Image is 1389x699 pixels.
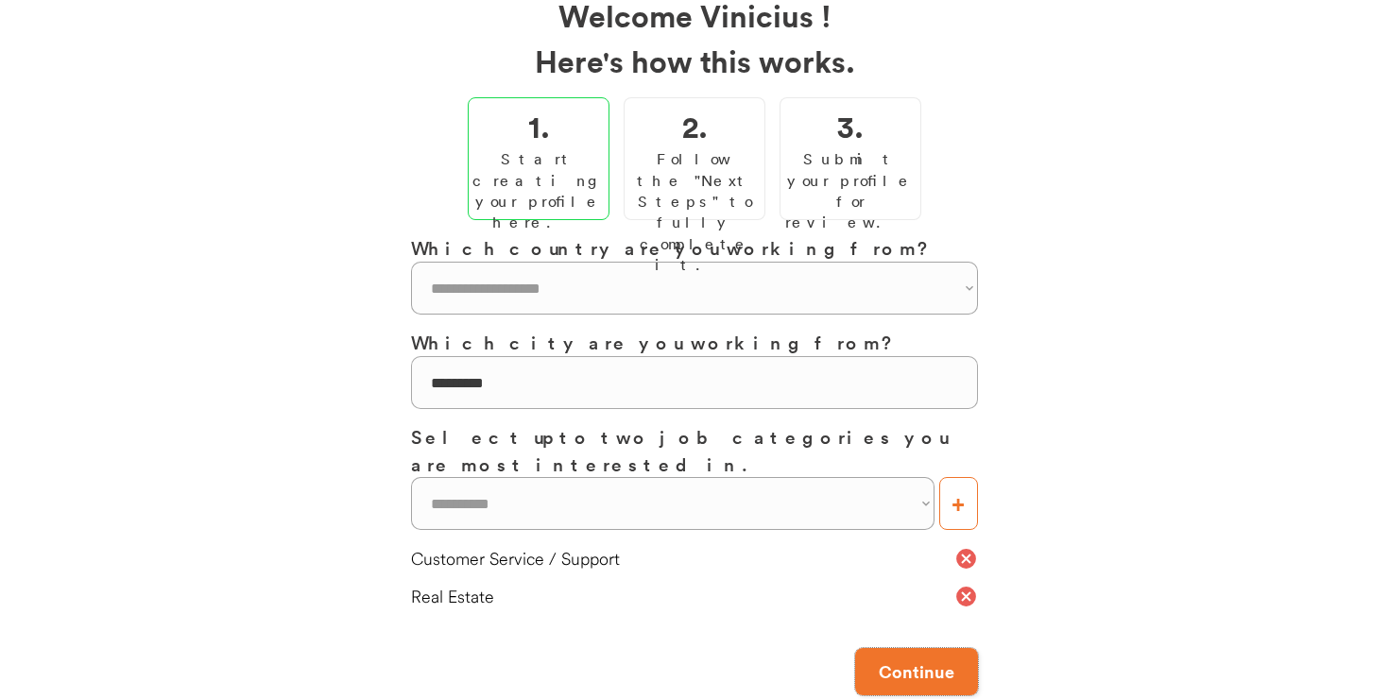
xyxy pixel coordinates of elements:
h2: 3. [837,103,864,148]
div: Real Estate [411,585,954,608]
h2: 1. [528,103,550,148]
h3: Which city are you working from? [411,329,978,356]
button: Continue [855,648,978,695]
h3: Which country are you working from? [411,234,978,262]
div: Submit your profile for review. [785,148,916,233]
button: + [939,477,978,530]
div: Start creating your profile here. [472,148,605,233]
div: Customer Service / Support [411,547,954,571]
button: cancel [954,585,978,608]
div: Follow the "Next Steps" to fully complete it. [629,148,760,275]
h2: 2. [682,103,708,148]
button: cancel [954,547,978,571]
h3: Select up to two job categories you are most interested in. [411,423,978,477]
